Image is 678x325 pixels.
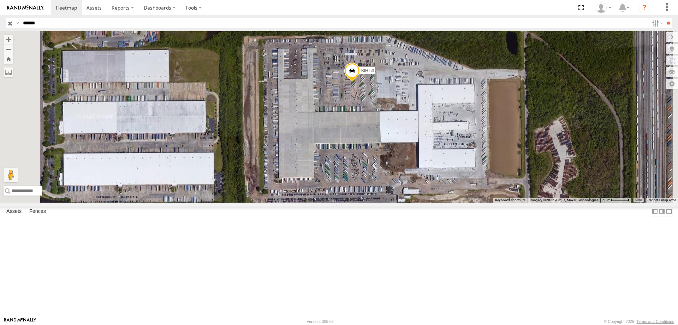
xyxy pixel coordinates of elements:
a: Visit our Website [4,318,36,325]
label: Assets [3,207,25,216]
div: © Copyright 2025 - [604,319,674,324]
button: Drag Pegman onto the map to open Street View [4,168,18,182]
label: Dock Summary Table to the Right [658,207,665,217]
div: Version: 305.02 [307,319,334,324]
label: Search Filter Options [649,18,664,28]
div: Nele . [593,2,614,13]
label: Fences [26,207,49,216]
img: rand-logo.svg [7,5,44,10]
label: Search Query [15,18,20,28]
button: Map Scale: 50 m per 49 pixels [600,198,631,203]
a: Terms and Conditions [637,319,674,324]
span: 50 m [602,198,611,202]
label: Dock Summary Table to the Left [651,207,658,217]
button: Zoom Home [4,54,13,64]
button: Zoom in [4,35,13,44]
button: Keyboard shortcuts [495,198,525,203]
button: Zoom out [4,44,13,54]
label: Hide Summary Table [666,207,673,217]
span: BIH 53 [361,68,374,73]
label: Map Settings [666,79,678,89]
span: Imagery ©2025 Airbus, Maxar Technologies [530,198,598,202]
a: Terms [635,199,642,202]
label: Measure [4,67,13,77]
a: Report a map error [648,198,676,202]
i: ? [639,2,650,13]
